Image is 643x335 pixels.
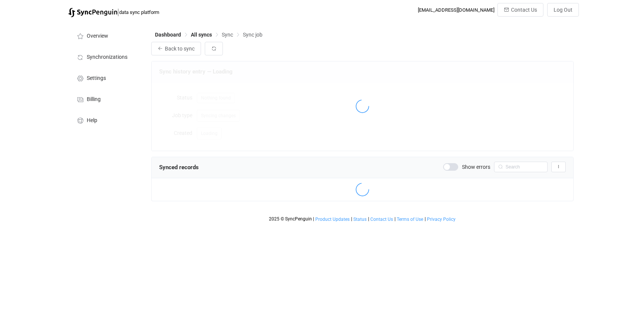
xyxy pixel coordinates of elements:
[315,217,350,222] span: Product Updates
[497,3,543,17] button: Contact Us
[494,162,548,172] input: Search
[165,46,195,52] span: Back to sync
[87,33,108,39] span: Overview
[87,96,101,102] span: Billing
[87,75,106,81] span: Settings
[87,118,97,124] span: Help
[155,32,181,38] span: Dashboard
[87,54,127,60] span: Synchronizations
[511,7,537,13] span: Contact Us
[315,217,350,222] a: Product Updates
[191,32,212,38] span: All syncs
[547,3,579,17] button: Log Out
[68,8,117,17] img: syncpenguin.svg
[396,217,424,222] a: Terms of Use
[243,32,262,38] span: Sync job
[462,164,490,170] span: Show errors
[159,164,199,171] span: Synced records
[222,32,233,38] span: Sync
[269,216,312,222] span: 2025 © SyncPenguin
[68,67,144,88] a: Settings
[117,7,119,17] span: |
[394,216,396,222] span: |
[425,216,426,222] span: |
[68,109,144,130] a: Help
[368,216,369,222] span: |
[68,88,144,109] a: Billing
[351,216,352,222] span: |
[353,217,367,222] a: Status
[151,42,201,55] button: Back to sync
[427,217,456,222] span: Privacy Policy
[119,9,159,15] span: data sync platform
[418,7,494,13] div: [EMAIL_ADDRESS][DOMAIN_NAME]
[68,46,144,67] a: Synchronizations
[68,25,144,46] a: Overview
[155,32,262,37] div: Breadcrumb
[370,217,393,222] a: Contact Us
[554,7,572,13] span: Log Out
[313,216,314,222] span: |
[68,7,159,17] a: |data sync platform
[427,217,456,222] a: Privacy Policy
[353,217,367,222] span: Status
